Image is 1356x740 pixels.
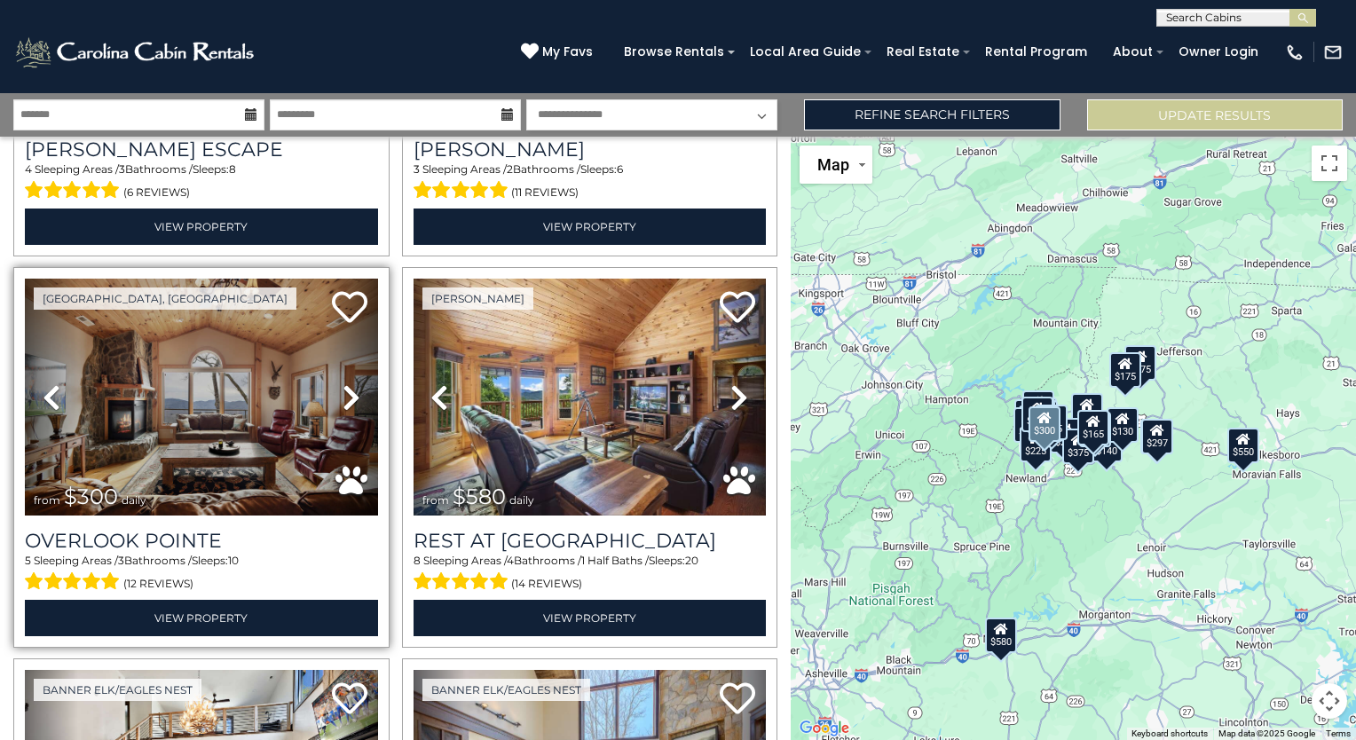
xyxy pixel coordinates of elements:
div: Sleeping Areas / Bathrooms / Sleeps: [25,553,378,595]
img: mail-regular-white.png [1323,43,1343,62]
div: $425 [1021,397,1052,432]
span: My Favs [542,43,593,61]
span: $580 [453,484,506,509]
a: My Favs [521,43,597,62]
span: 1 Half Baths / [581,554,649,567]
button: Change map style [800,146,872,184]
div: $580 [985,618,1017,653]
button: Update Results [1087,99,1343,130]
span: 3 [118,554,124,567]
a: View Property [414,209,767,245]
span: Map data ©2025 Google [1218,728,1315,738]
a: [PERSON_NAME] [422,287,533,310]
a: Add to favorites [332,681,367,719]
span: 6 [617,162,623,176]
img: phone-regular-white.png [1285,43,1305,62]
div: $375 [1062,429,1094,464]
div: $349 [1070,393,1102,429]
div: $165 [1077,410,1109,445]
h3: Rest at Mountain Crest [414,529,767,553]
a: Open this area in Google Maps (opens a new window) [795,717,854,740]
a: Real Estate [878,38,968,66]
span: Map [817,155,849,174]
a: Banner Elk/Eagles Nest [34,679,201,701]
a: Banner Elk/Eagles Nest [422,679,590,701]
div: Sleeping Areas / Bathrooms / Sleeps: [25,161,378,204]
a: Add to favorites [332,289,367,327]
a: Local Area Guide [741,38,870,66]
span: 4 [25,162,32,176]
button: Keyboard shortcuts [1131,728,1208,740]
span: (6 reviews) [123,181,190,204]
h3: Todd Escape [25,138,378,161]
h3: Azalea Hill [414,138,767,161]
a: Owner Login [1170,38,1267,66]
div: Sleeping Areas / Bathrooms / Sleeps: [414,553,767,595]
a: Browse Rentals [615,38,733,66]
a: Add to favorites [720,681,755,719]
span: (14 reviews) [511,572,582,595]
span: from [34,493,60,507]
span: 5 [25,554,31,567]
a: About [1104,38,1162,66]
span: 10 [228,554,239,567]
span: 8 [414,554,421,567]
div: $175 [1124,345,1156,381]
div: $230 [1013,407,1045,443]
a: Refine Search Filters [804,99,1060,130]
div: $225 [1020,427,1052,462]
span: (12 reviews) [123,572,193,595]
img: White-1-2.png [13,35,259,70]
span: daily [122,493,146,507]
span: 20 [685,554,698,567]
a: [PERSON_NAME] [414,138,767,161]
div: $480 [1079,412,1111,447]
div: $175 [1109,352,1141,388]
a: View Property [25,600,378,636]
div: $125 [1021,390,1053,426]
div: $140 [1090,427,1122,462]
span: 8 [229,162,236,176]
img: thumbnail_163477009.jpeg [25,279,378,515]
a: Add to favorites [720,289,755,327]
span: daily [509,493,534,507]
span: 3 [119,162,125,176]
a: View Property [414,600,767,636]
span: $300 [64,484,118,509]
a: Rest at [GEOGRAPHIC_DATA] [414,529,767,553]
button: Map camera controls [1312,683,1347,719]
a: Rental Program [976,38,1096,66]
a: [GEOGRAPHIC_DATA], [GEOGRAPHIC_DATA] [34,287,296,310]
span: 4 [507,554,514,567]
a: View Property [25,209,378,245]
div: $625 [1035,405,1067,440]
div: $297 [1141,419,1173,454]
img: Google [795,717,854,740]
span: (11 reviews) [511,181,579,204]
span: 3 [414,162,420,176]
div: Sleeping Areas / Bathrooms / Sleeps: [414,161,767,204]
div: $550 [1227,428,1259,463]
a: [PERSON_NAME] Escape [25,138,378,161]
div: $130 [1107,407,1139,443]
button: Toggle fullscreen view [1312,146,1347,181]
span: 2 [507,162,513,176]
div: $300 [1028,406,1060,442]
a: Overlook Pointe [25,529,378,553]
img: thumbnail_164747674.jpeg [414,279,767,515]
span: from [422,493,449,507]
a: Terms (opens in new tab) [1326,728,1351,738]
